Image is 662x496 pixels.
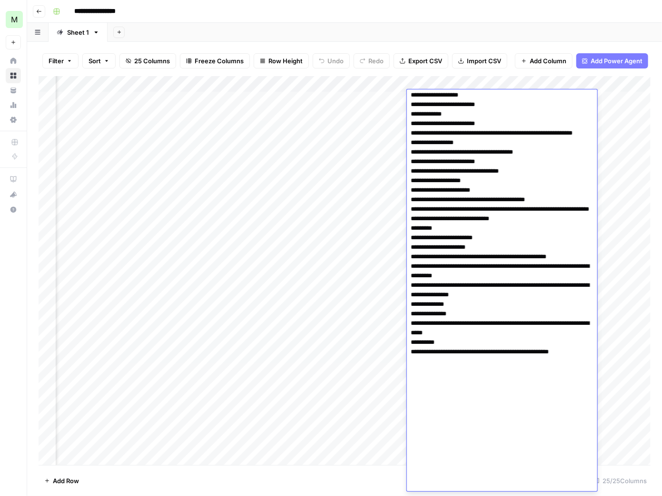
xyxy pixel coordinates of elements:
span: Add Column [530,56,566,66]
a: Your Data [6,83,21,98]
button: What's new? [6,187,21,202]
button: Undo [313,53,350,68]
span: Export CSV [408,56,442,66]
span: Add Power Agent [591,56,642,66]
button: Workspace: Mailjet [6,8,21,31]
button: Export CSV [394,53,448,68]
button: 25 Columns [119,53,176,68]
button: Add Power Agent [576,53,648,68]
span: Sort [89,56,101,66]
button: Add Column [515,53,573,68]
button: Row Height [254,53,309,68]
span: Filter [49,56,64,66]
button: Freeze Columns [180,53,250,68]
span: Row Height [268,56,303,66]
button: Help + Support [6,202,21,217]
button: Filter [42,53,79,68]
span: Add Row [53,476,79,486]
span: Import CSV [467,56,501,66]
span: Freeze Columns [195,56,244,66]
button: Sort [82,53,116,68]
button: Import CSV [452,53,507,68]
span: 25 Columns [134,56,170,66]
button: Add Row [39,473,85,488]
a: Usage [6,97,21,113]
div: What's new? [6,187,20,202]
div: Sheet 1 [67,28,89,37]
a: Home [6,53,21,68]
a: AirOps Academy [6,172,21,187]
a: Settings [6,112,21,127]
div: 25/25 Columns [590,473,651,488]
a: Browse [6,68,21,83]
span: Undo [327,56,344,66]
span: Redo [368,56,384,66]
button: Redo [354,53,390,68]
span: M [11,14,18,25]
a: Sheet 1 [49,23,108,42]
